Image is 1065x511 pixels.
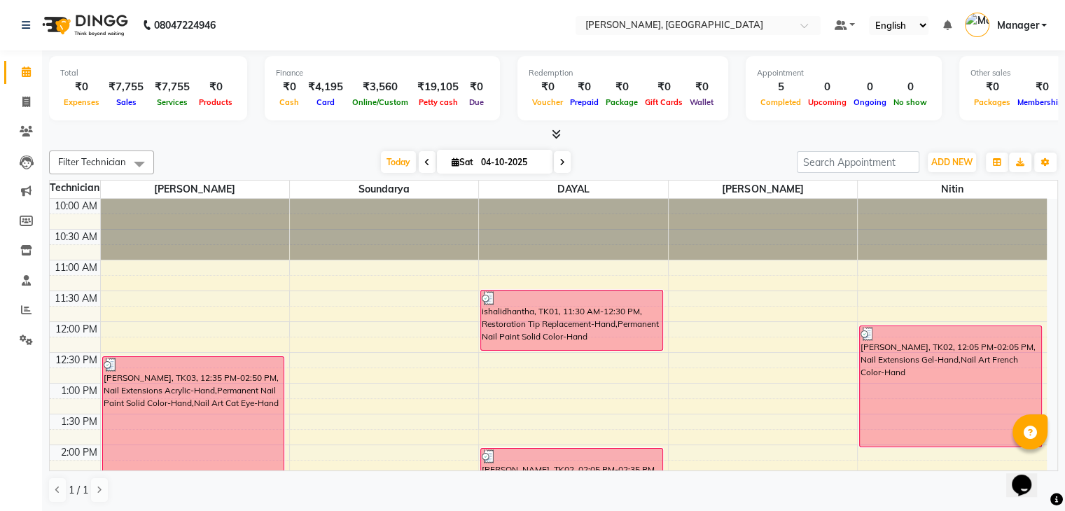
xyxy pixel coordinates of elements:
[858,181,1047,198] span: Nitin
[58,445,100,460] div: 2:00 PM
[466,97,487,107] span: Due
[60,97,103,107] span: Expenses
[928,153,976,172] button: ADD NEW
[52,230,100,244] div: 10:30 AM
[529,79,566,95] div: ₹0
[931,157,973,167] span: ADD NEW
[1006,455,1051,497] iframe: chat widget
[195,97,236,107] span: Products
[996,18,1038,33] span: Manager
[965,13,989,37] img: Manager
[850,97,890,107] span: Ongoing
[529,67,717,79] div: Redemption
[448,157,477,167] span: Sat
[381,151,416,173] span: Today
[464,79,489,95] div: ₹0
[302,79,349,95] div: ₹4,195
[479,181,667,198] span: DAYAL
[290,181,478,198] span: Soundarya
[195,79,236,95] div: ₹0
[415,97,461,107] span: Petty cash
[69,483,88,498] span: 1 / 1
[757,97,805,107] span: Completed
[412,79,464,95] div: ₹19,105
[58,156,126,167] span: Filter Technician
[153,97,191,107] span: Services
[481,290,662,350] div: ishalidhantha, TK01, 11:30 AM-12:30 PM, Restoration Tip Replacement-Hand,Permanent Nail Paint Sol...
[602,79,641,95] div: ₹0
[36,6,132,45] img: logo
[566,97,602,107] span: Prepaid
[60,79,103,95] div: ₹0
[52,199,100,213] div: 10:00 AM
[970,79,1014,95] div: ₹0
[101,181,289,198] span: [PERSON_NAME]
[276,97,302,107] span: Cash
[113,97,140,107] span: Sales
[757,79,805,95] div: 5
[797,151,919,173] input: Search Appointment
[686,79,717,95] div: ₹0
[58,414,100,429] div: 1:30 PM
[58,384,100,398] div: 1:00 PM
[103,79,149,95] div: ₹7,755
[890,97,931,107] span: No show
[103,357,284,492] div: [PERSON_NAME], TK03, 12:35 PM-02:50 PM, Nail Extensions Acrylic-Hand,Permanent Nail Paint Solid C...
[970,97,1014,107] span: Packages
[477,152,547,173] input: 2025-10-04
[529,97,566,107] span: Voucher
[641,79,686,95] div: ₹0
[890,79,931,95] div: 0
[669,181,857,198] span: [PERSON_NAME]
[154,6,216,45] b: 08047224946
[349,79,412,95] div: ₹3,560
[276,79,302,95] div: ₹0
[53,322,100,337] div: 12:00 PM
[686,97,717,107] span: Wallet
[50,181,100,195] div: Technician
[149,79,195,95] div: ₹7,755
[641,97,686,107] span: Gift Cards
[313,97,338,107] span: Card
[52,260,100,275] div: 11:00 AM
[276,67,489,79] div: Finance
[566,79,602,95] div: ₹0
[757,67,931,79] div: Appointment
[481,449,662,477] div: [PERSON_NAME], TK02, 02:05 PM-02:35 PM, Manicure - Classic
[805,97,850,107] span: Upcoming
[860,326,1041,447] div: [PERSON_NAME], TK02, 12:05 PM-02:05 PM, Nail Extensions Gel-Hand,Nail Art French Color-Hand
[602,97,641,107] span: Package
[53,353,100,367] div: 12:30 PM
[52,291,100,306] div: 11:30 AM
[805,79,850,95] div: 0
[850,79,890,95] div: 0
[60,67,236,79] div: Total
[349,97,412,107] span: Online/Custom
